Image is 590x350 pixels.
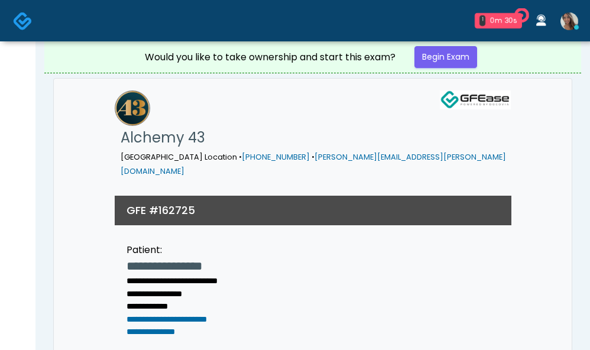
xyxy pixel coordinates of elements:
[145,50,396,64] div: Would you like to take ownership and start this exam?
[242,152,310,162] a: [PHONE_NUMBER]
[312,152,315,162] span: •
[239,152,242,162] span: •
[13,11,33,31] img: Docovia
[121,152,506,176] small: [GEOGRAPHIC_DATA] Location
[440,90,511,109] img: GFEase Logo
[414,46,477,68] a: Begin Exam
[490,15,517,26] div: 0m 30s
[479,15,485,26] div: 1
[560,12,578,30] img: Samantha Ly
[121,126,511,150] h1: Alchemy 43
[127,243,218,257] div: Patient:
[127,203,195,218] h3: GFE #162725
[115,90,150,126] img: Alchemy 43
[468,8,529,33] a: 1 0m 30s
